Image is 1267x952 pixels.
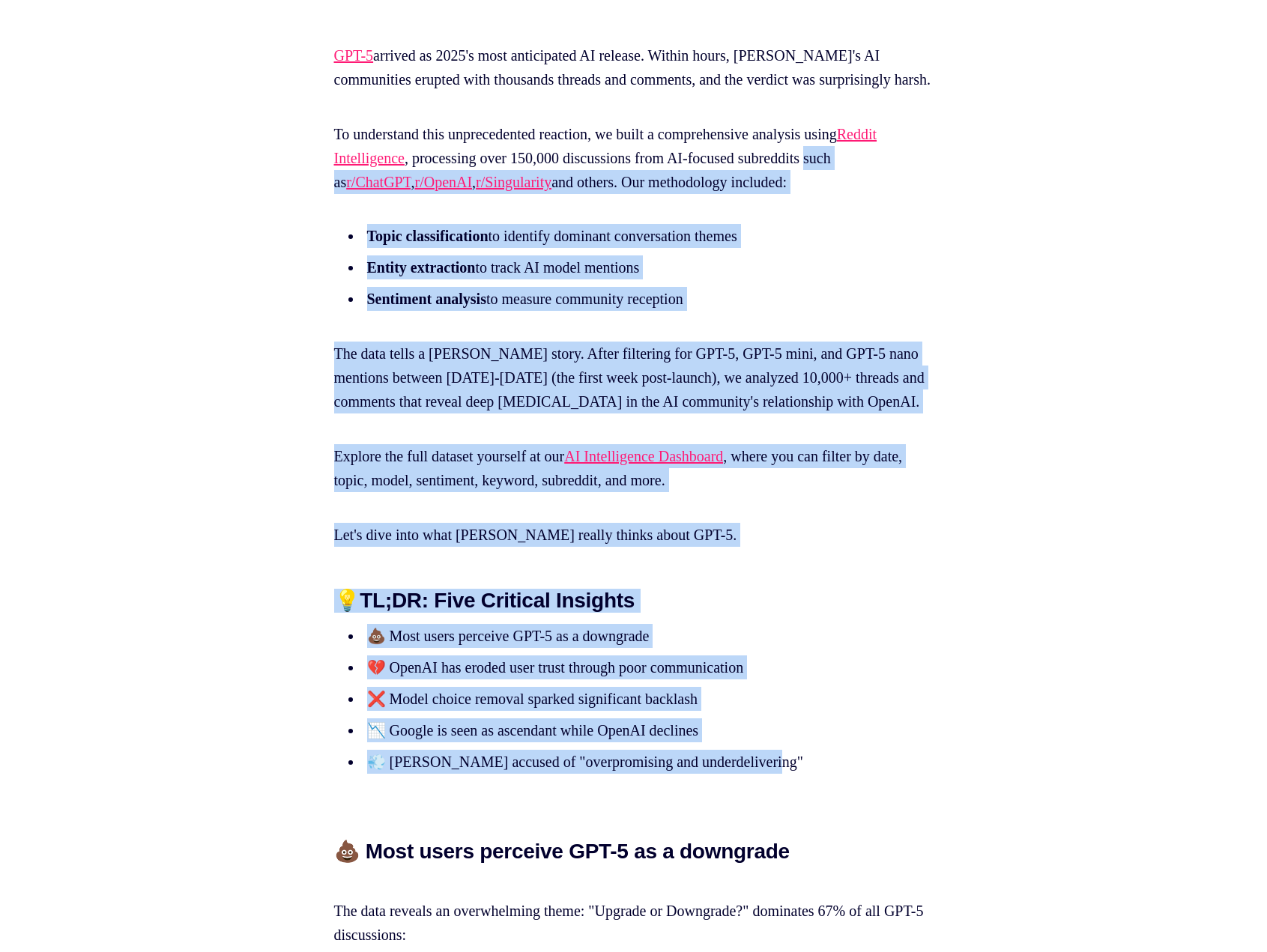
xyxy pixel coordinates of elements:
[367,228,489,244] strong: Topic classification
[334,816,934,864] h2: 💩 Most users perceive GPT-5 as a downgrade
[367,291,486,307] strong: Sentiment analysis
[363,750,911,774] li: 💨 [PERSON_NAME] accused of "overpromising and underdelivering"
[334,444,934,492] p: Explore the full dataset yourself at our , where you can filter by date, topic, model, sentiment,...
[334,875,934,947] p: The data reveals an overwhelming theme: "Upgrade or Downgrade?" dominates 67% of all GPT-5 discus...
[363,255,911,279] li: to track AI model mentions
[334,126,877,166] a: Reddit Intelligence
[363,624,911,648] li: 💩 Most users perceive GPT-5 as a downgrade
[414,174,472,190] a: r/OpenAI
[367,259,476,276] strong: Entity extraction
[363,224,911,248] li: to identify dominant conversation themes
[476,174,551,190] a: r/Singularity
[334,342,934,413] p: The data tells a [PERSON_NAME] story. After filtering for GPT-5, GPT-5 mini, and GPT-5 nano menti...
[363,287,911,311] li: to measure community reception
[334,589,934,613] h2: TL;DR: Five Critical Insights
[363,655,911,679] li: 💔 OpenAI has eroded user trust through poor communication
[346,174,411,190] a: r/ChatGPT
[334,523,934,547] p: Let's dive into what [PERSON_NAME] really thinks about GPT-5.
[334,589,360,612] strong: 💡
[363,718,911,742] li: 📉 Google is seen as ascendant while OpenAI declines
[334,122,934,194] p: To understand this unprecedented reaction, we built a comprehensive analysis using , processing o...
[363,687,911,711] li: ❌ Model choice removal sparked significant backlash
[564,448,723,464] a: AI Intelligence Dashboard
[334,47,374,64] a: GPT-5
[334,43,934,91] p: arrived as 2025's most anticipated AI release. Within hours, [PERSON_NAME]'s AI communities erupt...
